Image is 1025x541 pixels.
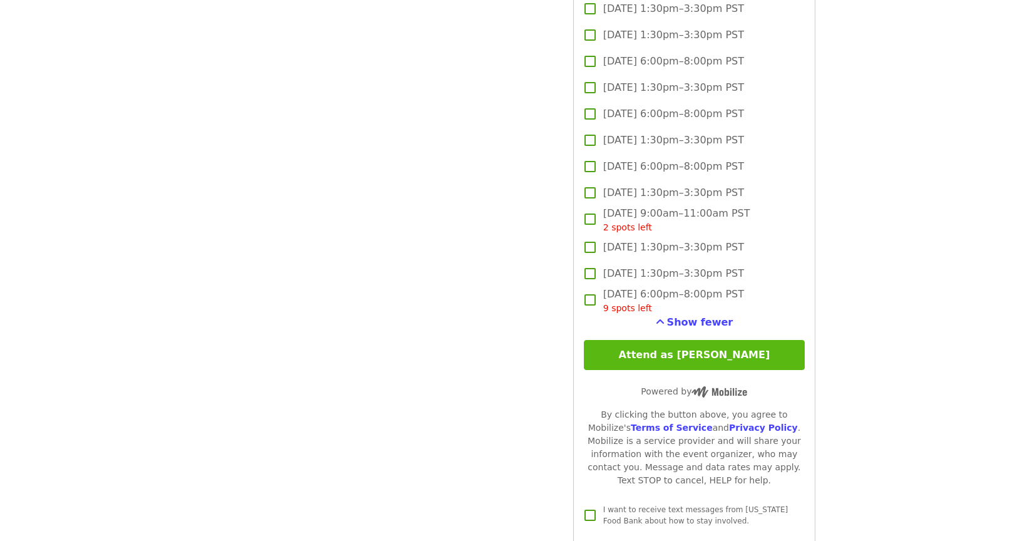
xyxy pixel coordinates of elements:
span: [DATE] 1:30pm–3:30pm PST [603,185,744,200]
span: [DATE] 1:30pm–3:30pm PST [603,28,744,43]
img: Powered by Mobilize [691,386,747,398]
span: Show fewer [667,316,733,328]
span: [DATE] 1:30pm–3:30pm PST [603,133,744,148]
button: See more timeslots [656,315,733,330]
a: Privacy Policy [729,423,798,433]
span: 9 spots left [603,303,652,313]
div: By clicking the button above, you agree to Mobilize's and . Mobilize is a service provider and wi... [584,408,805,487]
span: I want to receive text messages from [US_STATE] Food Bank about how to stay involved. [603,505,788,525]
span: 2 spots left [603,222,652,232]
span: [DATE] 1:30pm–3:30pm PST [603,240,744,255]
span: [DATE] 6:00pm–8:00pm PST [603,159,744,174]
a: Terms of Service [631,423,713,433]
span: [DATE] 6:00pm–8:00pm PST [603,106,744,121]
span: [DATE] 9:00am–11:00am PST [603,206,750,234]
span: [DATE] 6:00pm–8:00pm PST [603,287,744,315]
button: Attend as [PERSON_NAME] [584,340,805,370]
span: Powered by [641,386,747,396]
span: [DATE] 1:30pm–3:30pm PST [603,266,744,281]
span: [DATE] 1:30pm–3:30pm PST [603,1,744,16]
span: [DATE] 1:30pm–3:30pm PST [603,80,744,95]
span: [DATE] 6:00pm–8:00pm PST [603,54,744,69]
